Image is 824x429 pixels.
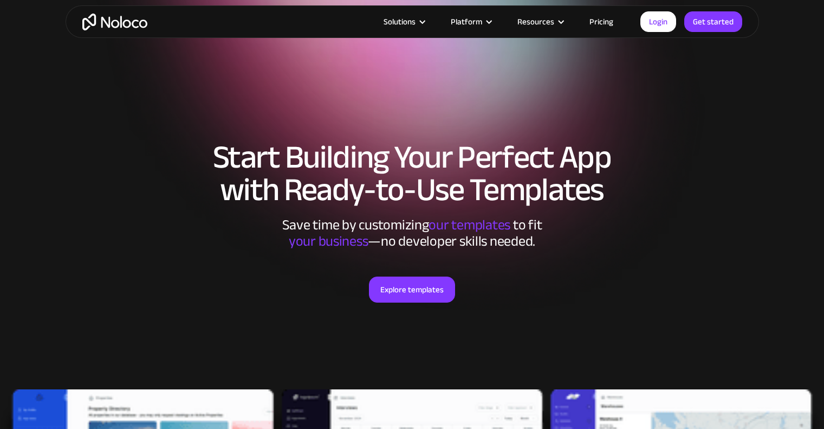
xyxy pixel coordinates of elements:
div: Resources [517,15,554,29]
h1: Start Building Your Perfect App with Ready-to-Use Templates [76,141,748,206]
div: Platform [437,15,504,29]
span: your business [289,228,368,254]
div: Save time by customizing to fit ‍ —no developer skills needed. [250,217,575,249]
a: Login [640,11,676,32]
a: Pricing [576,15,627,29]
div: Solutions [370,15,437,29]
span: our templates [429,212,510,238]
a: Explore templates [369,277,455,303]
a: Get started [684,11,742,32]
div: Platform [451,15,482,29]
div: Solutions [384,15,416,29]
a: home [82,14,147,30]
div: Resources [504,15,576,29]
